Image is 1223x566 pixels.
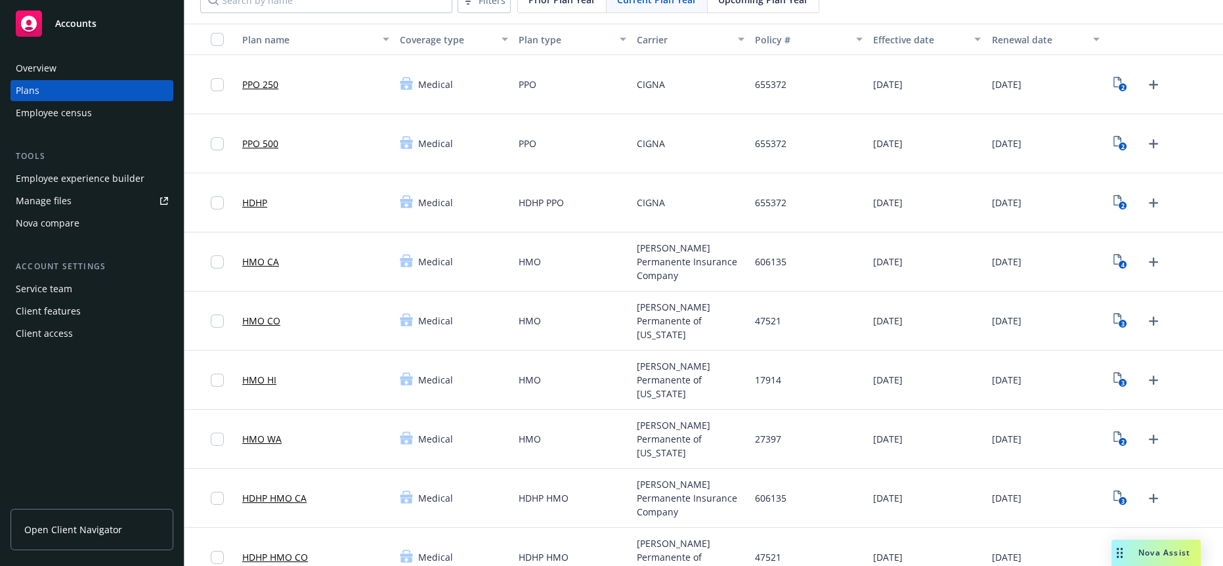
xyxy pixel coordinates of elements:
a: HDHP HMO CA [242,491,307,505]
a: View Plan Documents [1110,74,1131,95]
div: Employee experience builder [16,168,144,189]
input: Toggle Row Selected [211,196,224,209]
a: Upload Plan Documents [1143,251,1164,272]
span: Open Client Navigator [24,523,122,536]
a: View Plan Documents [1110,192,1131,213]
span: 606135 [755,491,786,505]
span: Medical [418,373,453,387]
a: View Plan Documents [1110,133,1131,154]
div: Client features [16,301,81,322]
text: 2 [1121,438,1125,446]
input: Toggle Row Selected [211,433,224,446]
span: Medical [418,550,453,564]
div: Account settings [11,260,173,273]
text: 2 [1121,142,1125,151]
span: HDHP PPO [519,196,564,209]
a: HDHP [242,196,267,209]
div: Carrier [637,33,730,47]
span: CIGNA [637,196,665,209]
a: Upload Plan Documents [1143,74,1164,95]
span: [DATE] [873,432,903,446]
span: 655372 [755,77,786,91]
a: Employee census [11,102,173,123]
span: [DATE] [873,196,903,209]
a: View Plan Documents [1110,251,1131,272]
a: Upload Plan Documents [1143,370,1164,391]
a: Plans [11,80,173,101]
a: View Plan Documents [1110,370,1131,391]
button: Plan type [513,24,632,55]
a: Manage files [11,190,173,211]
input: Toggle Row Selected [211,255,224,269]
span: PPO [519,77,536,91]
span: [DATE] [991,77,1021,91]
span: [DATE] [873,77,903,91]
a: Nova compare [11,213,173,234]
text: 2 [1121,83,1125,92]
a: View Plan Documents [1110,311,1131,332]
a: HMO WA [242,432,282,446]
a: View Plan Documents [1110,429,1131,450]
span: HMO [519,255,541,269]
text: 2 [1121,202,1125,210]
input: Toggle Row Selected [211,551,224,564]
span: PPO [519,137,536,150]
span: 17914 [755,373,781,387]
span: [PERSON_NAME] Permanente Insurance Company [637,477,744,519]
text: 3 [1121,320,1125,328]
span: Medical [418,432,453,446]
span: [DATE] [991,550,1021,564]
div: Policy # [755,33,848,47]
span: HMO [519,373,541,387]
div: Employee census [16,102,92,123]
span: [DATE] [991,432,1021,446]
a: Upload Plan Documents [1143,429,1164,450]
span: CIGNA [637,137,665,150]
input: Toggle Row Selected [211,78,224,91]
input: Select all [211,33,224,46]
span: [PERSON_NAME] Permanente of [US_STATE] [637,300,744,341]
a: Overview [11,58,173,79]
span: HDHP HMO [519,550,569,564]
button: Nova Assist [1111,540,1201,566]
span: [DATE] [991,491,1021,505]
span: CIGNA [637,77,665,91]
a: HMO CO [242,314,280,328]
a: HMO CA [242,255,279,269]
span: [DATE] [873,550,903,564]
button: Plan name [237,24,395,55]
span: Medical [418,314,453,328]
input: Toggle Row Selected [211,374,224,387]
span: 655372 [755,137,786,150]
span: 47521 [755,550,781,564]
span: [DATE] [873,314,903,328]
span: Accounts [55,18,97,29]
a: Employee experience builder [11,168,173,189]
span: Medical [418,196,453,209]
div: Service team [16,278,72,299]
span: 47521 [755,314,781,328]
span: 655372 [755,196,786,209]
span: [DATE] [873,373,903,387]
span: 606135 [755,255,786,269]
span: [DATE] [873,491,903,505]
button: Carrier [632,24,750,55]
a: PPO 500 [242,137,278,150]
span: HMO [519,432,541,446]
span: Medical [418,137,453,150]
div: Coverage type [400,33,493,47]
span: Nova Assist [1138,547,1190,558]
a: Service team [11,278,173,299]
div: Manage files [16,190,72,211]
button: Effective date [868,24,986,55]
span: Medical [418,77,453,91]
span: [DATE] [991,196,1021,209]
input: Toggle Row Selected [211,137,224,150]
a: Upload Plan Documents [1143,488,1164,509]
div: Renewal date [991,33,1084,47]
button: Policy # [750,24,868,55]
text: 4 [1121,261,1125,269]
text: 3 [1121,497,1125,506]
a: Upload Plan Documents [1143,192,1164,213]
button: Coverage type [395,24,513,55]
